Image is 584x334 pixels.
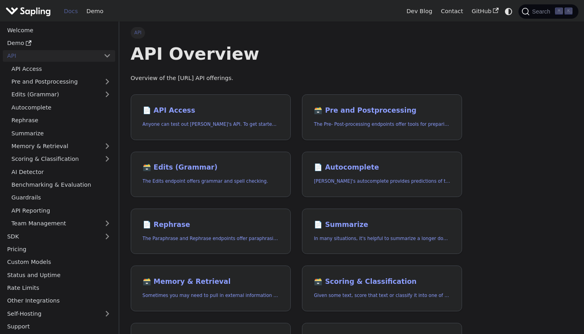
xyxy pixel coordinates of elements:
[302,266,462,311] a: 🗃️ Scoring & ClassificationGiven some text, score that text or classify it into one of a set of p...
[314,221,450,229] h2: Summarize
[99,230,115,242] button: Expand sidebar category 'SDK'
[3,50,99,62] a: API
[3,37,115,49] a: Demo
[530,8,555,15] span: Search
[467,5,503,18] a: GitHub
[3,282,115,294] a: Rate Limits
[82,5,108,18] a: Demo
[131,27,462,38] nav: Breadcrumbs
[302,152,462,197] a: 📄️ Autocomplete[PERSON_NAME]'s autocomplete provides predictions of the next few characters or words
[565,8,572,15] kbd: K
[314,121,450,128] p: The Pre- Post-processing endpoints offer tools for preparing your text data for ingestation as we...
[3,308,115,319] a: Self-Hosting
[7,179,115,191] a: Benchmarking & Evaluation
[131,74,462,83] p: Overview of the [URL] API offerings.
[555,8,563,15] kbd: ⌘
[314,235,450,242] p: In many situations, it's helpful to summarize a longer document into a shorter, more easily diges...
[6,6,51,17] img: Sapling.ai
[3,256,115,268] a: Custom Models
[7,192,115,203] a: Guardrails
[3,269,115,281] a: Status and Uptime
[3,321,115,332] a: Support
[314,106,450,115] h2: Pre and Postprocessing
[131,94,291,140] a: 📄️ API AccessAnyone can test out [PERSON_NAME]'s API. To get started with the API, simply:
[143,277,279,286] h2: Memory & Retrieval
[131,43,462,64] h1: API Overview
[7,63,115,74] a: API Access
[7,102,115,113] a: Autocomplete
[314,163,450,172] h2: Autocomplete
[302,94,462,140] a: 🗃️ Pre and PostprocessingThe Pre- Post-processing endpoints offer tools for preparing your text d...
[302,209,462,254] a: 📄️ SummarizeIn many situations, it's helpful to summarize a longer document into a shorter, more ...
[503,6,514,17] button: Switch between dark and light mode (currently system mode)
[99,50,115,62] button: Collapse sidebar category 'API'
[7,115,115,126] a: Rephrase
[402,5,436,18] a: Dev Blog
[7,76,115,88] a: Pre and Postprocessing
[7,141,115,152] a: Memory & Retrieval
[7,89,115,100] a: Edits (Grammar)
[6,6,54,17] a: Sapling.ai
[143,221,279,229] h2: Rephrase
[131,209,291,254] a: 📄️ RephraseThe Paraphrase and Rephrase endpoints offer paraphrasing for particular styles.
[131,152,291,197] a: 🗃️ Edits (Grammar)The Edits endpoint offers grammar and spell checking.
[314,292,450,299] p: Given some text, score that text or classify it into one of a set of pre-specified categories.
[7,205,115,216] a: API Reporting
[7,153,115,165] a: Scoring & Classification
[518,4,578,19] button: Search (Command+K)
[3,230,99,242] a: SDK
[314,277,450,286] h2: Scoring & Classification
[3,295,115,307] a: Other Integrations
[131,27,145,38] span: API
[143,178,279,185] p: The Edits endpoint offers grammar and spell checking.
[131,266,291,311] a: 🗃️ Memory & RetrievalSometimes you may need to pull in external information that doesn't fit in t...
[3,244,115,255] a: Pricing
[7,218,115,229] a: Team Management
[143,235,279,242] p: The Paraphrase and Rephrase endpoints offer paraphrasing for particular styles.
[3,24,115,36] a: Welcome
[143,163,279,172] h2: Edits (Grammar)
[143,121,279,128] p: Anyone can test out Sapling's API. To get started with the API, simply:
[143,106,279,115] h2: API Access
[7,166,115,178] a: AI Detector
[314,178,450,185] p: Sapling's autocomplete provides predictions of the next few characters or words
[7,127,115,139] a: Summarize
[143,292,279,299] p: Sometimes you may need to pull in external information that doesn't fit in the context size of an...
[437,5,468,18] a: Contact
[60,5,82,18] a: Docs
